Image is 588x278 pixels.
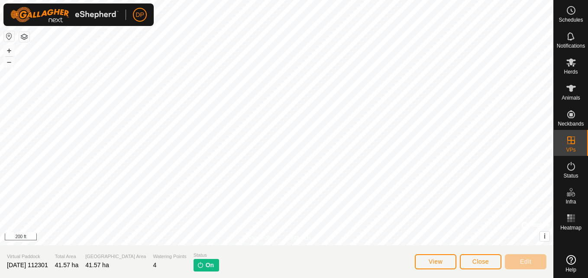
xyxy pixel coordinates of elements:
[153,253,186,260] span: Watering Points
[562,95,580,100] span: Animals
[7,262,48,268] span: [DATE] 112301
[136,10,144,19] span: DP
[563,173,578,178] span: Status
[85,253,146,260] span: [GEOGRAPHIC_DATA] Area
[285,234,311,242] a: Contact Us
[55,253,79,260] span: Total Area
[415,254,456,269] button: View
[554,252,588,276] a: Help
[429,258,443,265] span: View
[4,31,14,42] button: Reset Map
[197,262,204,268] img: turn-on
[557,43,585,48] span: Notifications
[55,262,79,268] span: 41.57 ha
[4,45,14,56] button: +
[4,57,14,67] button: –
[242,234,275,242] a: Privacy Policy
[206,261,214,270] span: On
[19,32,29,42] button: Map Layers
[540,232,549,241] button: i
[194,252,219,259] span: Status
[10,7,119,23] img: Gallagher Logo
[544,233,546,240] span: i
[7,253,48,260] span: Virtual Paddock
[564,69,578,74] span: Herds
[85,262,109,268] span: 41.57 ha
[472,258,489,265] span: Close
[153,262,156,268] span: 4
[559,17,583,23] span: Schedules
[558,121,584,126] span: Neckbands
[565,199,576,204] span: Infra
[565,267,576,272] span: Help
[560,225,582,230] span: Heatmap
[460,254,501,269] button: Close
[520,258,531,265] span: Edit
[505,254,546,269] button: Edit
[566,147,575,152] span: VPs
